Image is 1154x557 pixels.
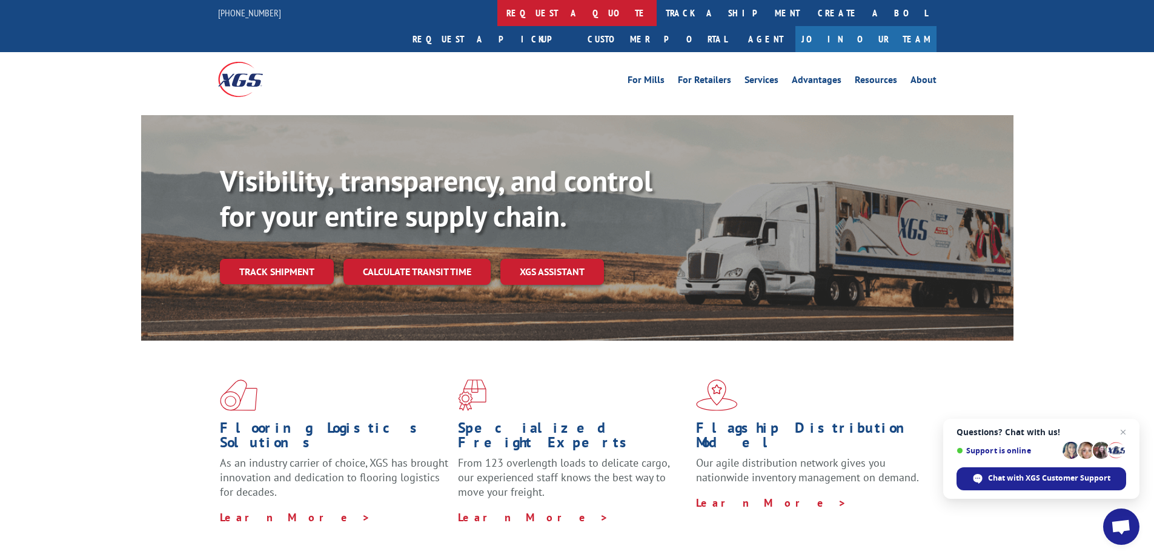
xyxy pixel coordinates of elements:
[855,75,897,88] a: Resources
[500,259,604,285] a: XGS ASSISTANT
[957,427,1126,437] span: Questions? Chat with us!
[1116,425,1130,439] span: Close chat
[957,467,1126,490] div: Chat with XGS Customer Support
[957,446,1058,455] span: Support is online
[218,7,281,19] a: [PHONE_NUMBER]
[696,421,925,456] h1: Flagship Distribution Model
[343,259,491,285] a: Calculate transit time
[458,379,486,411] img: xgs-icon-focused-on-flooring-red
[220,456,448,499] span: As an industry carrier of choice, XGS has brought innovation and dedication to flooring logistics...
[458,510,609,524] a: Learn More >
[458,456,687,510] p: From 123 overlength loads to delicate cargo, our experienced staff knows the best way to move you...
[220,379,257,411] img: xgs-icon-total-supply-chain-intelligence-red
[220,162,652,235] b: Visibility, transparency, and control for your entire supply chain.
[744,75,778,88] a: Services
[696,379,738,411] img: xgs-icon-flagship-distribution-model-red
[736,26,795,52] a: Agent
[628,75,665,88] a: For Mills
[220,510,371,524] a: Learn More >
[988,473,1110,484] span: Chat with XGS Customer Support
[1103,509,1139,545] div: Open chat
[696,496,847,510] a: Learn More >
[220,421,449,456] h1: Flooring Logistics Solutions
[678,75,731,88] a: For Retailers
[696,456,919,484] span: Our agile distribution network gives you nationwide inventory management on demand.
[220,259,334,284] a: Track shipment
[795,26,937,52] a: Join Our Team
[403,26,579,52] a: Request a pickup
[579,26,736,52] a: Customer Portal
[458,421,687,456] h1: Specialized Freight Experts
[910,75,937,88] a: About
[792,75,841,88] a: Advantages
